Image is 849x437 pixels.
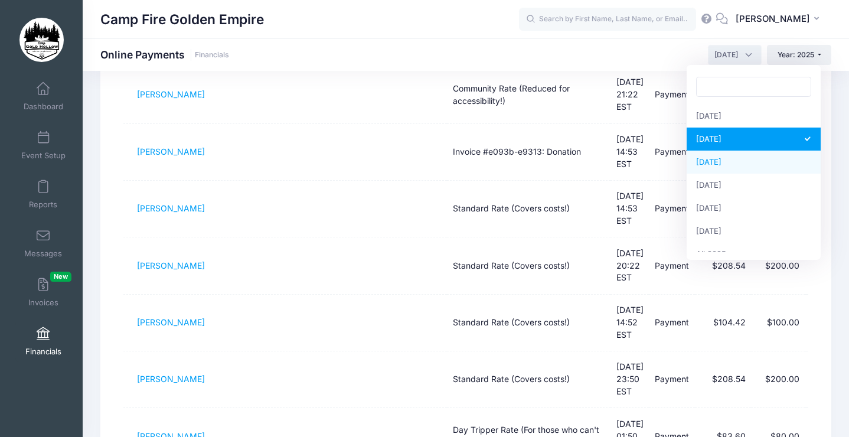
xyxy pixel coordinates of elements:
[15,321,71,362] a: Financials
[778,50,814,59] span: Year: 2025
[21,151,66,161] span: Event Setup
[610,67,649,123] td: [DATE] 21:22 EST
[25,347,61,357] span: Financials
[649,237,695,294] td: Payment
[687,105,821,128] li: [DATE]
[751,295,805,351] td: $100.00
[137,374,205,384] a: [PERSON_NAME]
[714,50,738,60] span: August 2025
[649,67,695,123] td: Payment
[137,260,205,270] a: [PERSON_NAME]
[137,146,205,156] a: [PERSON_NAME]
[519,8,696,31] input: Search by First Name, Last Name, or Email...
[19,18,64,62] img: Camp Fire Golden Empire
[100,48,229,61] h1: Online Payments
[695,295,752,351] td: $104.42
[15,272,71,313] a: InvoicesNew
[687,128,821,151] li: [DATE]
[751,237,805,294] td: $200.00
[728,6,831,33] button: [PERSON_NAME]
[649,351,695,408] td: Payment
[50,272,71,282] span: New
[649,124,695,181] td: Payment
[610,124,649,181] td: [DATE] 14:53 EST
[687,151,821,174] li: [DATE]
[100,6,264,33] h1: Camp Fire Golden Empire
[649,181,695,237] td: Payment
[447,295,610,351] td: Standard Rate (Covers costs!)
[29,200,57,210] span: Reports
[24,249,62,259] span: Messages
[687,174,821,197] li: [DATE]
[767,45,831,65] button: Year: 2025
[610,295,649,351] td: [DATE] 14:52 EST
[649,295,695,351] td: Payment
[736,12,810,25] span: [PERSON_NAME]
[695,237,752,294] td: $208.54
[447,237,610,294] td: Standard Rate (Covers costs!)
[610,237,649,294] td: [DATE] 20:22 EST
[687,220,821,243] li: [DATE]
[447,67,610,123] td: Community Rate (Reduced for accessibility!)
[447,124,610,181] td: Invoice #e093b-e9313: Donation
[137,317,205,327] a: [PERSON_NAME]
[708,45,762,65] span: August 2025
[695,351,752,408] td: $208.54
[15,76,71,117] a: Dashboard
[447,351,610,408] td: Standard Rate (Covers costs!)
[610,351,649,408] td: [DATE] 23:50 EST
[15,223,71,264] a: Messages
[195,51,229,60] a: Financials
[447,181,610,237] td: Standard Rate (Covers costs!)
[696,77,811,97] input: Search
[137,203,205,213] a: [PERSON_NAME]
[751,351,805,408] td: $200.00
[687,243,821,266] li: All 2025
[28,298,58,308] span: Invoices
[15,125,71,166] a: Event Setup
[687,197,821,220] li: [DATE]
[610,181,649,237] td: [DATE] 14:53 EST
[15,174,71,215] a: Reports
[24,102,63,112] span: Dashboard
[137,89,205,99] a: [PERSON_NAME]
